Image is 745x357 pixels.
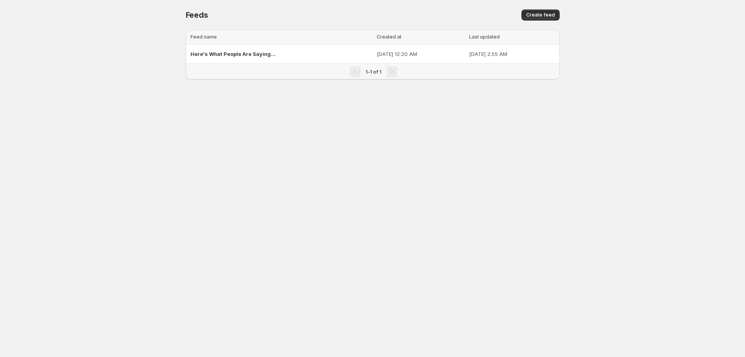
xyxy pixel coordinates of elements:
[186,63,560,80] nav: Pagination
[366,69,381,75] span: 1-1 of 1
[190,51,275,57] span: Here's What People Are Saying...
[526,12,555,18] span: Create feed
[469,50,555,58] p: [DATE] 2:55 AM
[190,34,217,40] span: Feed name
[377,34,401,40] span: Created at
[521,9,560,20] button: Create feed
[469,34,500,40] span: Last updated
[186,10,208,20] span: Feeds
[377,50,464,58] p: [DATE] 12:20 AM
